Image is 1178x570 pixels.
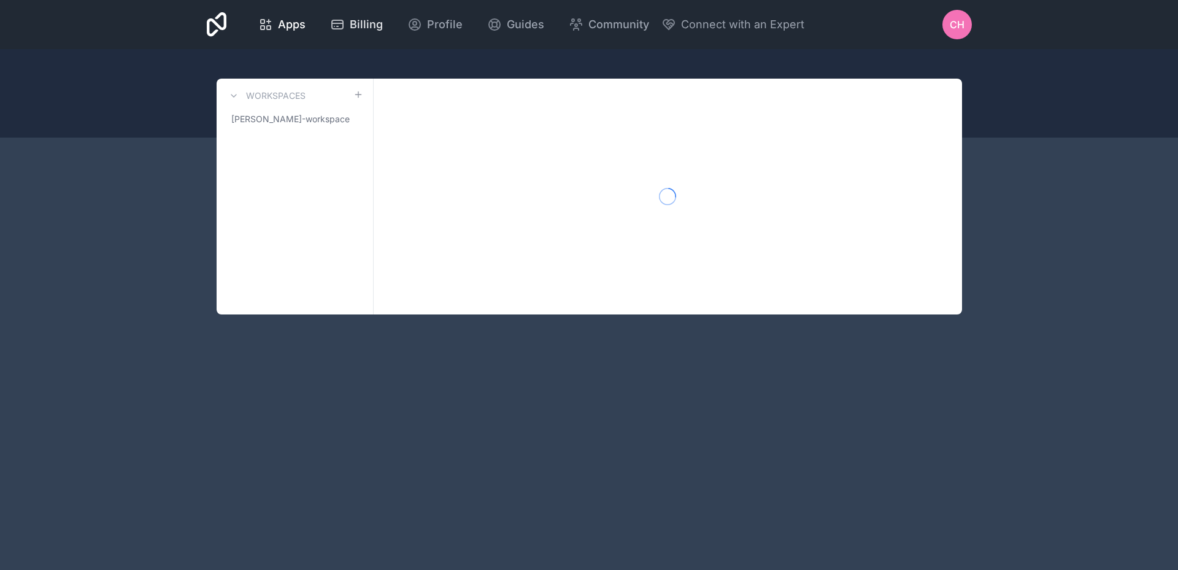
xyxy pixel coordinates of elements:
[226,108,363,130] a: [PERSON_NAME]-workspace
[278,16,306,33] span: Apps
[427,16,463,33] span: Profile
[350,16,383,33] span: Billing
[231,113,350,125] span: [PERSON_NAME]-workspace
[226,88,306,103] a: Workspaces
[559,11,659,38] a: Community
[681,16,804,33] span: Connect with an Expert
[588,16,649,33] span: Community
[507,16,544,33] span: Guides
[248,11,315,38] a: Apps
[477,11,554,38] a: Guides
[950,17,964,32] span: CH
[661,16,804,33] button: Connect with an Expert
[320,11,393,38] a: Billing
[246,90,306,102] h3: Workspaces
[398,11,472,38] a: Profile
